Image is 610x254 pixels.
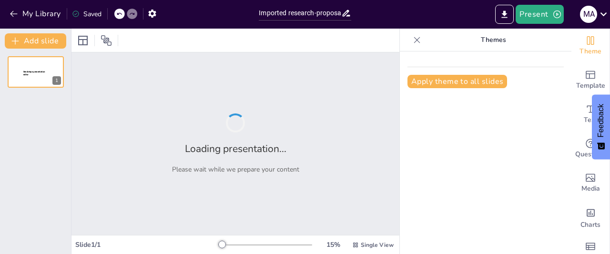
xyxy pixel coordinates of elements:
div: Add charts and graphs [571,200,610,234]
div: M A [580,6,597,23]
div: Get real-time input from your audience [571,132,610,166]
div: 1 [52,76,61,85]
span: Questions [575,149,606,160]
button: Export to PowerPoint [495,5,514,24]
div: Add ready made slides [571,63,610,97]
div: Add images, graphics, shapes or video [571,166,610,200]
span: Theme [579,46,601,57]
button: Apply theme to all slides [407,75,507,88]
div: Add text boxes [571,97,610,132]
span: Position [101,35,112,46]
span: Sendsteps presentation editor [23,71,45,76]
span: Single View [361,241,394,249]
span: Text [584,115,597,125]
button: Present [516,5,563,24]
span: Feedback [597,104,605,137]
div: Slide 1 / 1 [75,240,221,249]
span: Media [581,183,600,194]
p: Please wait while we prepare your content [172,165,299,174]
input: Insert title [259,6,341,20]
div: 15 % [322,240,345,249]
div: Layout [75,33,91,48]
p: Themes [425,29,562,51]
button: Feedback - Show survey [592,94,610,159]
button: Add slide [5,33,66,49]
button: M A [580,5,597,24]
div: 1 [8,56,64,88]
span: Template [576,81,605,91]
span: Charts [580,220,600,230]
div: Saved [72,10,102,19]
button: My Library [7,6,65,21]
h2: Loading presentation... [185,142,286,155]
div: Change the overall theme [571,29,610,63]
